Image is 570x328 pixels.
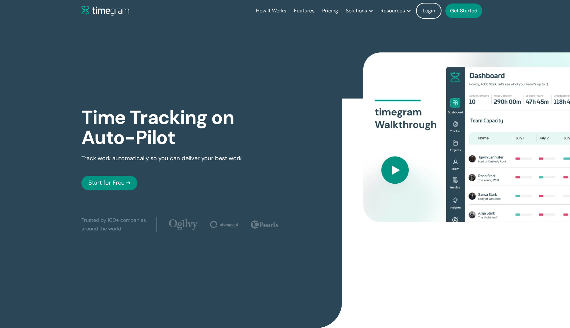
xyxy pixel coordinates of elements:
a: Login [416,3,441,19]
h1: Time Tracking on Auto-Pilot [81,107,285,148]
div: Resources [380,6,405,15]
p: Track work automatically so you can deliver your best work [81,154,242,163]
div: Solutions [346,6,367,15]
a: Start for Free ➜ [81,176,137,190]
div: Trusted by 100+ companies around the world [81,216,151,234]
a: Get Started [445,3,482,18]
